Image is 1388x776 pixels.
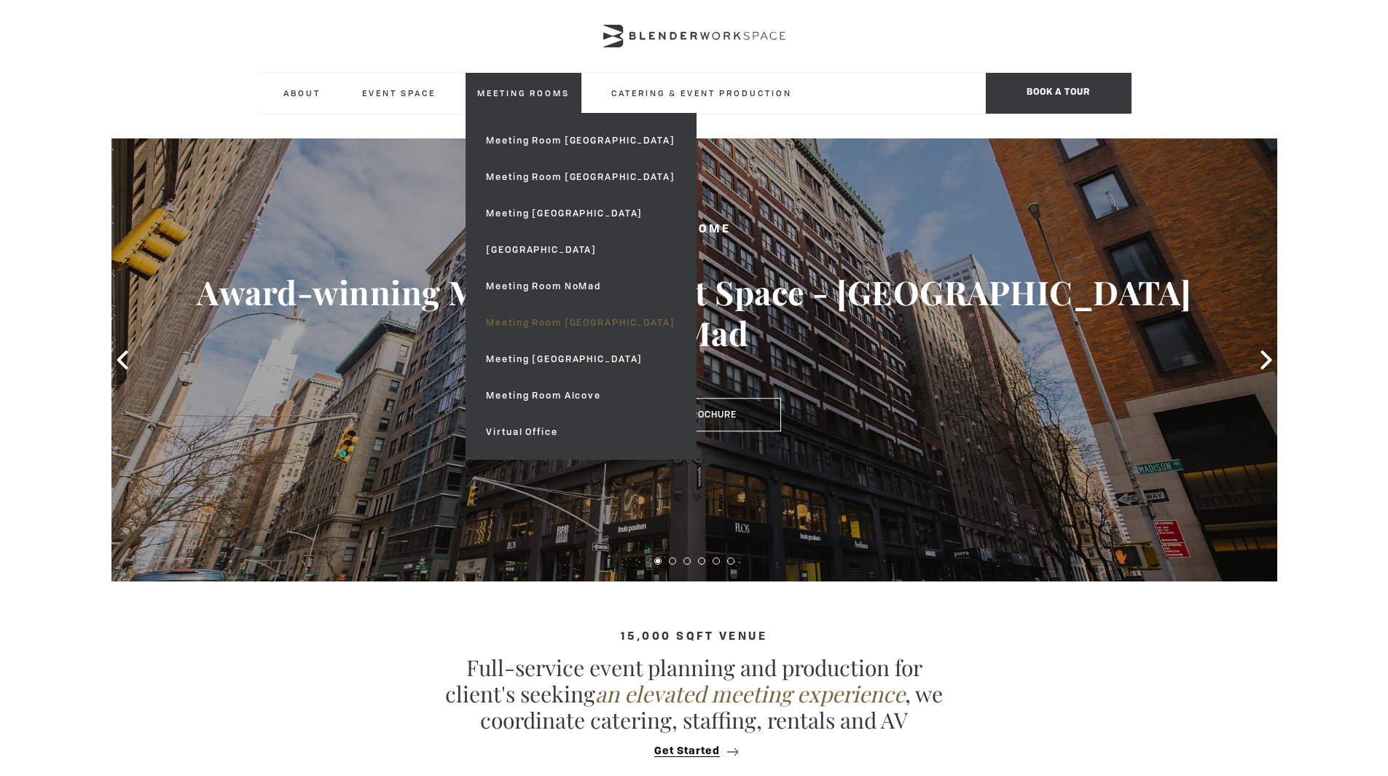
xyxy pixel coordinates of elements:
[474,195,686,232] a: Meeting [GEOGRAPHIC_DATA]
[654,746,720,757] span: Get Started
[1126,589,1388,776] iframe: Chat Widget
[170,221,1219,239] h2: Welcome
[350,73,447,113] a: Event Space
[272,73,332,113] a: About
[170,272,1219,353] h3: Award-winning Meeting & Event Space - [GEOGRAPHIC_DATA] NoMad
[474,268,686,305] a: Meeting Room NoMad
[600,73,804,113] a: Catering & Event Production
[474,341,686,377] a: Meeting [GEOGRAPHIC_DATA]
[650,745,738,758] button: Get Started
[439,654,949,733] p: Full-service event planning and production for client's seeking , we coordinate catering, staffin...
[474,414,686,450] a: Virtual Office
[595,679,905,708] em: an elevated meeting experience
[474,122,686,159] a: Meeting Room [GEOGRAPHIC_DATA]
[474,232,686,268] a: [GEOGRAPHIC_DATA]
[257,631,1132,643] h4: 15,000 sqft venue
[466,73,581,113] a: Meeting Rooms
[986,73,1132,114] span: Book a tour
[474,305,686,341] a: Meeting Room [GEOGRAPHIC_DATA]
[474,159,686,195] a: Meeting Room [GEOGRAPHIC_DATA]
[474,377,686,414] a: Meeting Room Alcove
